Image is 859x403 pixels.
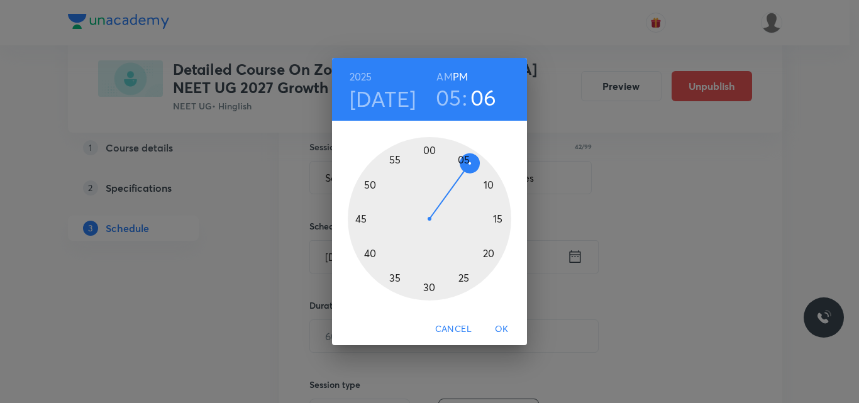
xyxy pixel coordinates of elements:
[470,84,497,111] button: 06
[487,321,517,337] span: OK
[436,68,452,86] button: AM
[482,317,522,341] button: OK
[453,68,468,86] button: PM
[462,84,467,111] h3: :
[350,68,372,86] button: 2025
[435,321,472,337] span: Cancel
[350,86,416,112] button: [DATE]
[430,317,477,341] button: Cancel
[436,84,462,111] button: 05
